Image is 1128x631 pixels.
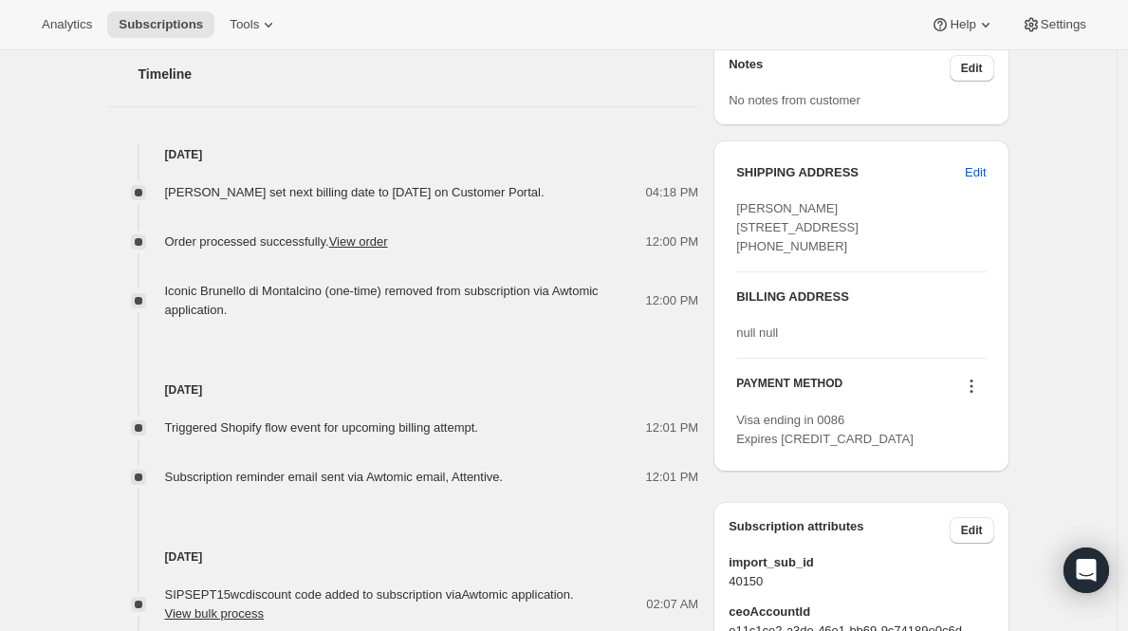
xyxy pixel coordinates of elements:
[165,587,574,621] span: SIPSEPT15wc discount code added to subscription via Awtomic application .
[646,183,699,202] span: 04:18 PM
[1041,17,1086,32] span: Settings
[736,376,842,401] h3: PAYMENT METHOD
[950,55,994,82] button: Edit
[950,517,994,544] button: Edit
[230,17,259,32] span: Tools
[729,553,993,572] span: import_sub_id
[139,65,699,84] h2: Timeline
[1063,547,1109,593] div: Open Intercom Messenger
[729,517,950,544] h3: Subscription attributes
[729,93,860,107] span: No notes from customer
[736,201,859,253] span: [PERSON_NAME] [STREET_ADDRESS] [PHONE_NUMBER]
[736,288,986,306] h3: BILLING ADDRESS
[165,470,504,484] span: Subscription reminder email sent via Awtomic email, Attentive.
[119,17,203,32] span: Subscriptions
[646,232,699,251] span: 12:00 PM
[42,17,92,32] span: Analytics
[953,158,997,188] button: Edit
[736,163,965,182] h3: SHIPPING ADDRESS
[107,11,214,38] button: Subscriptions
[965,163,986,182] span: Edit
[729,572,993,591] span: 40150
[729,603,993,622] span: ceoAccountId
[30,11,103,38] button: Analytics
[165,234,388,249] span: Order processed successfully.
[736,325,778,340] span: null null
[961,523,983,538] span: Edit
[108,145,699,164] h4: [DATE]
[165,420,478,435] span: Triggered Shopify flow event for upcoming billing attempt.
[108,380,699,399] h4: [DATE]
[646,468,699,487] span: 12:01 PM
[646,418,699,437] span: 12:01 PM
[165,284,599,317] span: Iconic Brunello di Montalcino (one-time) removed from subscription via Awtomic application.
[646,291,699,310] span: 12:00 PM
[1010,11,1098,38] button: Settings
[961,61,983,76] span: Edit
[165,185,545,199] span: [PERSON_NAME] set next billing date to [DATE] on Customer Portal.
[646,595,698,614] span: 02:07 AM
[329,234,388,249] a: View order
[919,11,1006,38] button: Help
[729,55,950,82] h3: Notes
[165,606,265,621] button: View bulk process
[950,17,975,32] span: Help
[108,547,699,566] h4: [DATE]
[218,11,289,38] button: Tools
[736,413,914,446] span: Visa ending in 0086 Expires [CREDIT_CARD_DATA]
